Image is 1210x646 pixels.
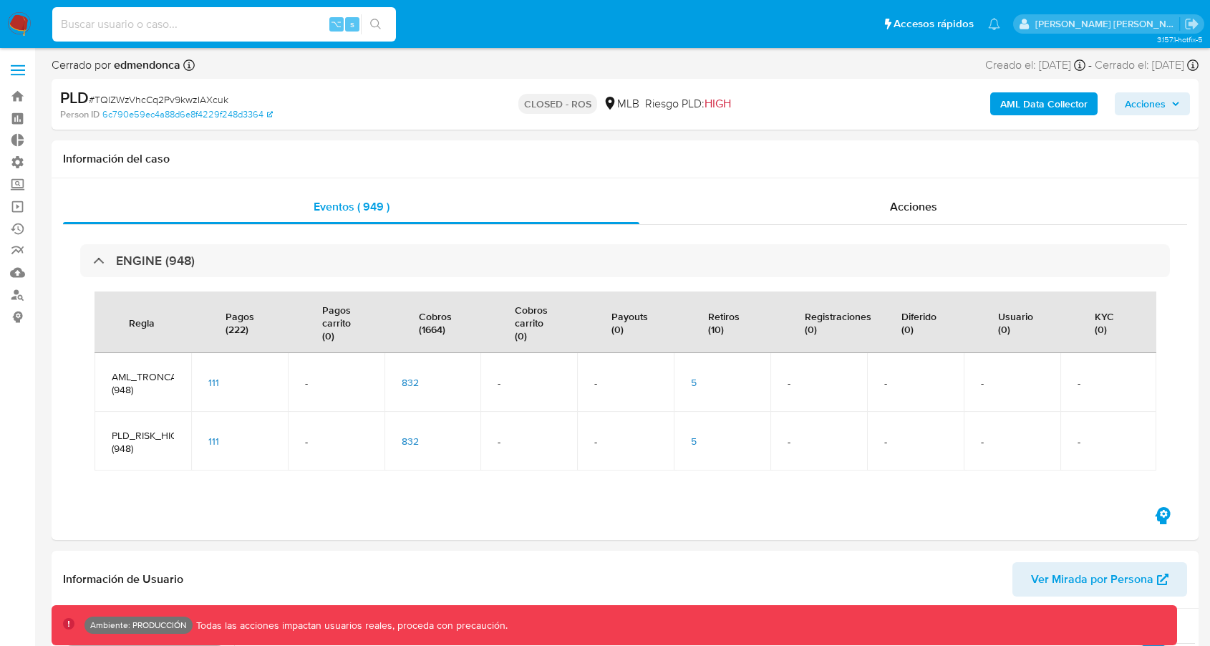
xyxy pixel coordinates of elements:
span: Eventos ( 949 ) [314,198,389,215]
p: Todas las acciones impactan usuarios reales, proceda con precaución. [193,619,508,632]
div: Cobros (1664) [402,299,469,346]
span: Acciones [890,198,937,215]
div: Cerrado el: [DATE] [1095,57,1199,73]
b: edmendonca [111,57,180,73]
button: search-icon [361,14,390,34]
p: esteban.salas@mercadolibre.com.co [1035,17,1180,31]
span: Riesgo PLD: [645,96,731,112]
span: - [498,377,560,390]
span: - [1078,435,1140,448]
div: Registraciones (0) [788,299,889,346]
button: Ver Mirada por Persona [1012,562,1187,597]
div: MLB [603,96,639,112]
span: - [498,435,560,448]
div: Regla [112,305,172,339]
p: Ambiente: PRODUCCIÓN [90,622,187,628]
span: - [594,435,657,448]
button: AML Data Collector [990,92,1098,115]
h1: Información del caso [63,152,1187,166]
span: 5 [691,375,697,390]
span: Accesos rápidos [894,16,974,32]
div: KYC (0) [1078,299,1140,346]
span: 111 [208,434,219,448]
span: 832 [402,375,419,390]
span: s [350,17,354,31]
span: # TQlZWzVhcCq2Pv9kwzIAXcuk [89,92,228,107]
span: AML_TRONCAL_FONDEOS_TX (948) [112,370,174,396]
span: - [594,377,657,390]
div: ENGINE (948) [80,244,1170,277]
h1: Información de Usuario [63,572,183,587]
a: Notificaciones [988,18,1000,30]
b: Person ID [60,108,100,121]
span: PLD_RISK_HIGH_SMART_MLB (948) [112,429,174,455]
span: - [884,435,947,448]
span: 5 [691,434,697,448]
span: Ver Mirada por Persona [1031,562,1153,597]
span: 832 [402,434,419,448]
div: Payouts (0) [594,299,665,346]
div: Pagos (222) [208,299,271,346]
input: Buscar usuario o caso... [52,15,396,34]
span: - [788,435,850,448]
span: - [1088,57,1092,73]
a: 6c790e59ec4a88d6e8f4229f248d3364 [102,108,273,121]
span: ⌥ [331,17,342,31]
a: Salir [1184,16,1199,32]
b: AML Data Collector [1000,92,1088,115]
span: Cerrado por [52,57,180,73]
span: - [981,435,1043,448]
p: CLOSED - ROS [518,94,597,114]
span: Acciones [1125,92,1166,115]
div: Usuario (0) [981,299,1050,346]
span: - [305,435,367,448]
span: - [981,377,1043,390]
b: PLD [60,86,89,109]
button: Acciones [1115,92,1190,115]
span: - [884,377,947,390]
div: Retiros (10) [691,299,757,346]
h3: ENGINE (948) [116,253,195,269]
span: HIGH [705,95,731,112]
span: - [1078,377,1140,390]
div: Diferido (0) [884,299,954,346]
div: Cobros carrito (0) [498,292,565,352]
div: Pagos carrito (0) [305,292,368,352]
span: - [305,377,367,390]
span: 111 [208,375,219,390]
span: - [788,377,850,390]
div: Creado el: [DATE] [985,57,1085,73]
